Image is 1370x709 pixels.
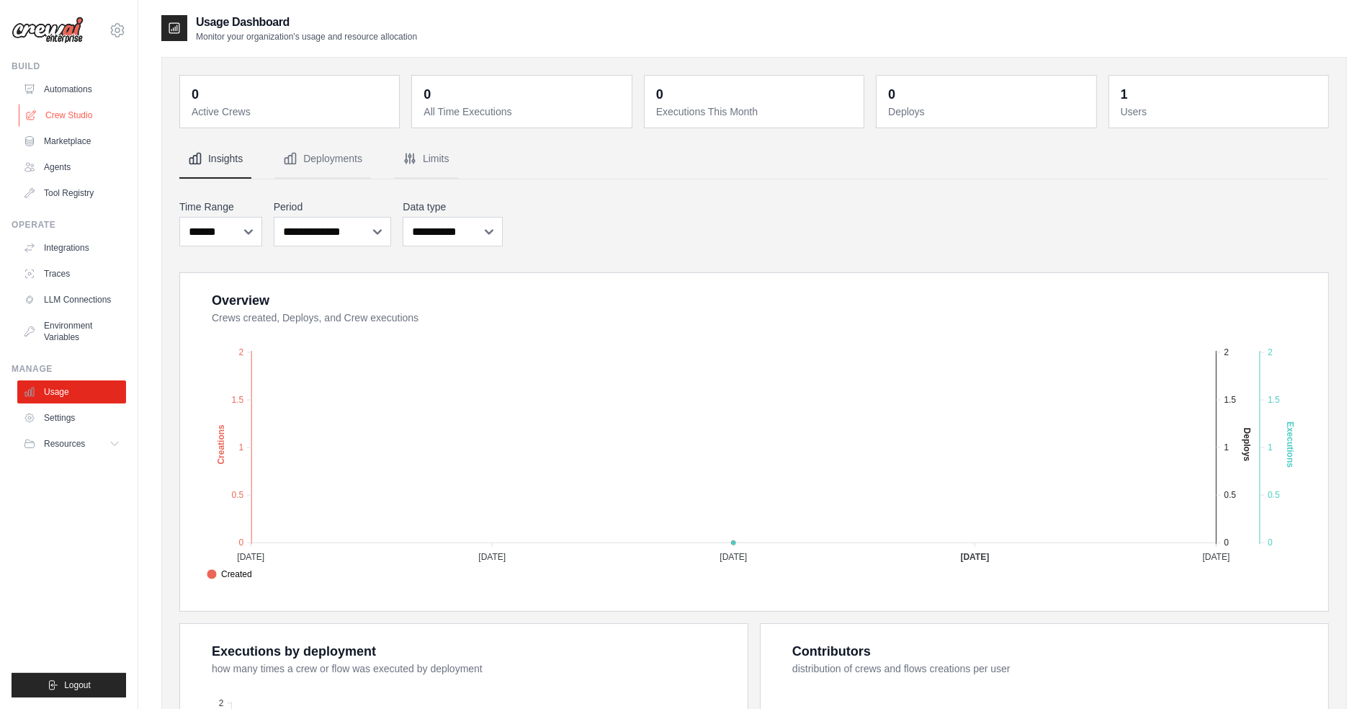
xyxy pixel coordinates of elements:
div: Executions by deployment [212,641,376,661]
a: Automations [17,78,126,101]
tspan: 0 [239,538,244,548]
text: Creations [216,424,226,465]
a: Marketplace [17,130,126,153]
img: Logo [12,17,84,44]
a: Agents [17,156,126,179]
dt: Active Crews [192,104,390,119]
tspan: 1.5 [1225,395,1237,405]
nav: Tabs [179,140,1329,179]
tspan: 2 [1268,347,1273,357]
a: LLM Connections [17,288,126,311]
tspan: [DATE] [720,552,747,562]
tspan: [DATE] [237,552,264,562]
text: Deploys [1242,428,1252,462]
tspan: 2 [219,698,224,708]
button: Logout [12,673,126,697]
tspan: 2 [1225,347,1230,357]
label: Data type [403,200,502,214]
button: Limits [394,140,458,179]
dt: how many times a crew or flow was executed by deployment [212,661,730,676]
p: Monitor your organization's usage and resource allocation [196,31,417,43]
div: Contributors [792,641,871,661]
tspan: 1.5 [1268,395,1280,405]
dt: Users [1121,104,1320,119]
button: Insights [179,140,251,179]
dt: Executions This Month [656,104,855,119]
a: Settings [17,406,126,429]
div: 0 [192,84,199,104]
tspan: 1 [1268,442,1273,452]
div: Build [12,61,126,72]
tspan: 0.5 [232,490,244,500]
label: Period [274,200,392,214]
label: Time Range [179,200,262,214]
tspan: 0 [1268,538,1273,548]
span: Created [207,568,252,581]
dt: All Time Executions [424,104,622,119]
tspan: 0.5 [1225,490,1237,500]
tspan: 1 [1225,442,1230,452]
a: Integrations [17,236,126,259]
span: Logout [64,679,91,691]
tspan: [DATE] [961,552,990,562]
dt: distribution of crews and flows creations per user [792,661,1311,676]
a: Crew Studio [19,104,127,127]
span: Resources [44,438,85,450]
h2: Usage Dashboard [196,14,417,31]
div: Operate [12,219,126,231]
div: 1 [1121,84,1128,104]
tspan: 2 [239,347,244,357]
div: Overview [212,290,269,311]
a: Tool Registry [17,182,126,205]
button: Deployments [274,140,371,179]
tspan: 0 [1225,538,1230,548]
div: 0 [888,84,895,104]
a: Traces [17,262,126,285]
tspan: 1 [239,442,244,452]
tspan: [DATE] [1203,552,1230,562]
a: Usage [17,380,126,403]
a: Environment Variables [17,314,126,349]
div: Manage [12,363,126,375]
div: 0 [424,84,431,104]
dt: Deploys [888,104,1087,119]
button: Resources [17,432,126,455]
tspan: 0.5 [1268,490,1280,500]
dt: Crews created, Deploys, and Crew executions [212,311,1311,325]
div: 0 [656,84,663,104]
tspan: 1.5 [232,395,244,405]
tspan: [DATE] [478,552,506,562]
text: Executions [1286,422,1296,468]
